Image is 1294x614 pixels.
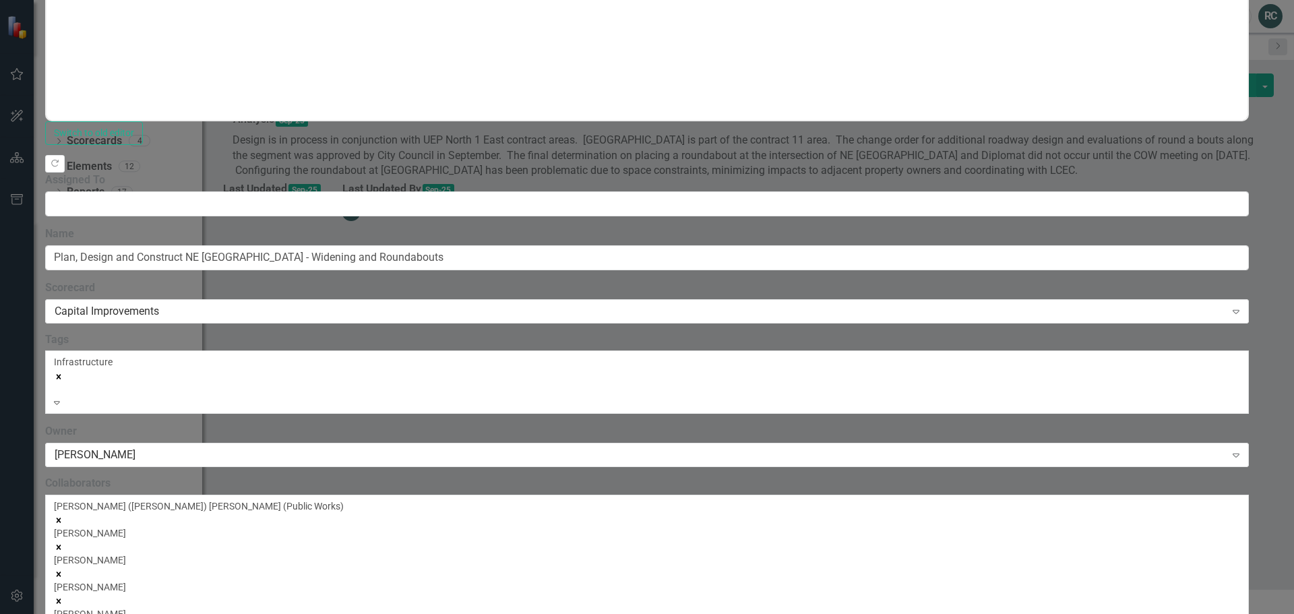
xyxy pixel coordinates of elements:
[45,476,1249,491] label: Collaborators
[54,499,1240,513] div: [PERSON_NAME] ([PERSON_NAME]) [PERSON_NAME] (Public Works)
[54,553,1240,567] div: [PERSON_NAME]
[54,513,1240,526] div: Remove William (Bill) Corbett (Public Works)
[45,332,1249,348] label: Tags
[55,303,1225,319] div: Capital Improvements
[54,357,113,367] span: Infrastructure
[3,3,1198,52] p: Design is in process in conjunction with UEP North 1 East contract areas. [GEOGRAPHIC_DATA] is pa...
[55,448,1225,463] div: [PERSON_NAME]
[54,567,1240,580] div: Remove Elizabeth Ellis
[45,226,1249,242] label: Name
[45,280,1249,296] label: Scorecard
[54,369,1240,382] div: Remove [object Object]
[54,526,1240,540] div: [PERSON_NAME]
[54,580,1240,594] div: [PERSON_NAME]
[45,424,1249,439] label: Owner
[45,173,1249,188] label: Assigned To
[45,245,1249,270] input: Waypoint Name
[54,540,1240,553] div: Remove Robert Creighton
[54,594,1240,607] div: Remove Sandra Krieger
